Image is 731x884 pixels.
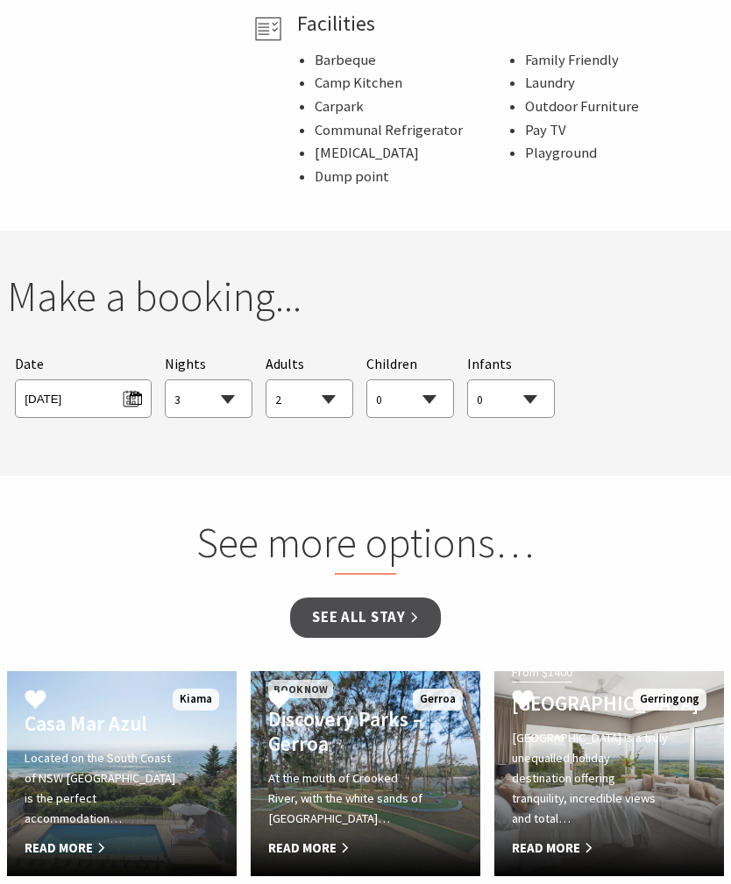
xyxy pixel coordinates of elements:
button: Click to Favourite Discovery Parks – Gerroa [251,671,308,732]
li: Barbeque [315,49,507,73]
button: Click to Favourite EagleView Park [494,671,551,732]
li: Camp Kitchen [315,72,507,95]
li: Pay TV [525,119,718,143]
span: Gerroa [413,689,463,711]
h4: Casa Mar Azul [25,711,185,736]
li: Outdoor Furniture [525,95,718,119]
button: Click to Favourite Casa Mar Azul [7,671,64,732]
span: [DATE] [25,385,141,408]
h4: [GEOGRAPHIC_DATA] [512,691,672,716]
h4: Facilities [297,11,718,37]
li: Playground [525,142,718,166]
p: [GEOGRAPHIC_DATA] is a truly unequalled holiday destination offering tranquility, incredible view... [512,728,672,829]
span: Kiama [173,689,219,711]
div: Please choose your desired arrival date [15,353,151,419]
div: Choose a number of nights [165,353,252,419]
li: Carpark [315,95,507,119]
span: Gerringong [633,689,706,711]
span: Read More [25,838,185,859]
h2: Make a booking... [7,272,724,322]
span: Read More [512,838,672,859]
li: Communal Refrigerator [315,119,507,143]
p: Located on the South Coast of NSW [GEOGRAPHIC_DATA] is the perfect accommodation… [25,748,185,829]
span: Read More [268,838,429,859]
span: Children [366,355,417,372]
li: Family Friendly [525,49,718,73]
a: Another Image Used Casa Mar Azul Located on the South Coast of NSW [GEOGRAPHIC_DATA] is the perfe... [7,671,237,876]
li: Laundry [525,72,718,95]
p: At the mouth of Crooked River, with the white sands of [GEOGRAPHIC_DATA]… [268,768,429,829]
h2: See more options… [138,518,593,575]
a: Another Image Used From $1400 [GEOGRAPHIC_DATA] [GEOGRAPHIC_DATA] is a truly unequalled holiday d... [494,671,724,876]
h4: Discovery Parks – Gerroa [268,707,429,756]
span: Adults [266,355,304,372]
span: Nights [165,353,206,376]
a: Book Now Discovery Parks – Gerroa At the mouth of Crooked River, with the white sands of [GEOGRAP... [251,671,480,876]
span: Infants [467,355,512,372]
li: Dump point [315,166,507,189]
li: [MEDICAL_DATA] [315,142,507,166]
a: See all Stay [290,598,440,639]
span: Date [15,355,44,372]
